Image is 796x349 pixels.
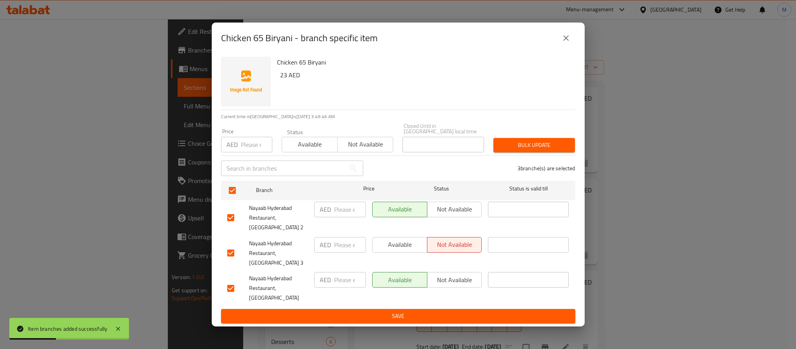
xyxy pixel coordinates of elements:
[256,185,337,195] span: Branch
[427,202,482,217] button: Not available
[277,57,569,68] h6: Chicken 65 Biryani
[430,274,479,286] span: Not available
[282,137,338,152] button: Available
[557,29,575,47] button: close
[221,161,345,176] input: Search in branches
[376,239,424,250] span: Available
[343,184,395,194] span: Price
[221,309,575,323] button: Save
[401,184,482,194] span: Status
[427,237,482,253] button: Not available
[221,32,378,44] h2: Chicken 65 Biryani - branch specific item
[320,205,331,214] p: AED
[28,325,107,333] div: Item branches added successfully
[285,139,334,150] span: Available
[500,140,569,150] span: Bulk update
[221,57,271,106] img: Chicken 65 Biryani
[221,113,575,120] p: Current time in [GEOGRAPHIC_DATA] is [DATE] 3:49:46 AM
[320,275,331,284] p: AED
[376,204,424,215] span: Available
[280,70,569,80] h6: 23 AED
[320,240,331,250] p: AED
[249,274,308,303] span: Nayaab Hyderabad Restaurant, [GEOGRAPHIC_DATA]
[517,164,575,172] p: 3 branche(s) are selected
[226,140,238,149] p: AED
[334,202,366,217] input: Please enter price
[341,139,390,150] span: Not available
[372,272,427,288] button: Available
[334,237,366,253] input: Please enter price
[249,239,308,268] span: Nayaab Hyderabad Restaurant, [GEOGRAPHIC_DATA] 3
[334,272,366,288] input: Please enter price
[241,137,272,152] input: Please enter price
[227,311,569,321] span: Save
[493,138,575,152] button: Bulk update
[372,202,427,217] button: Available
[488,184,569,194] span: Status is valid till
[376,274,424,286] span: Available
[249,203,308,232] span: Nayaab Hyderabad Restaurant, [GEOGRAPHIC_DATA] 2
[430,204,479,215] span: Not available
[337,137,393,152] button: Not available
[430,239,479,250] span: Not available
[427,272,482,288] button: Not available
[372,237,427,253] button: Available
